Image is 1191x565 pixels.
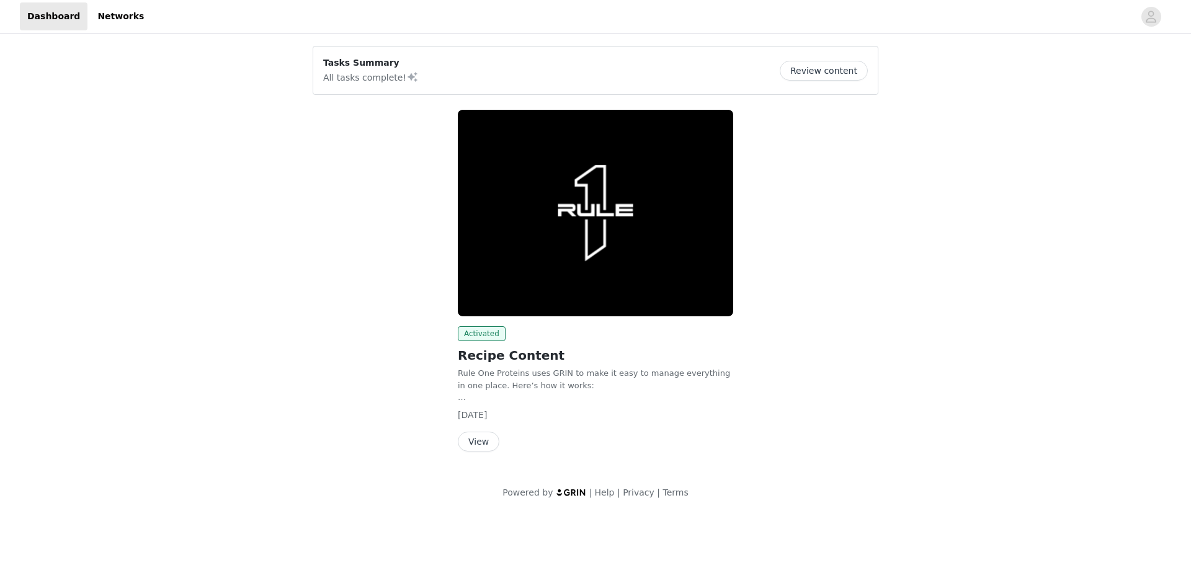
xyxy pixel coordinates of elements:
[617,487,620,497] span: |
[458,346,733,365] h2: Recipe Content
[323,56,419,69] p: Tasks Summary
[458,367,733,391] p: Rule One Proteins uses GRIN to make it easy to manage everything in one place. Here’s how it works:
[20,2,87,30] a: Dashboard
[595,487,615,497] a: Help
[556,488,587,496] img: logo
[662,487,688,497] a: Terms
[90,2,151,30] a: Networks
[323,69,419,84] p: All tasks complete!
[458,437,499,447] a: View
[780,61,868,81] button: Review content
[623,487,654,497] a: Privacy
[502,487,553,497] span: Powered by
[589,487,592,497] span: |
[657,487,660,497] span: |
[458,432,499,452] button: View
[458,410,487,420] span: [DATE]
[1145,7,1157,27] div: avatar
[458,326,506,341] span: Activated
[458,110,733,316] img: Rule One Proteins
